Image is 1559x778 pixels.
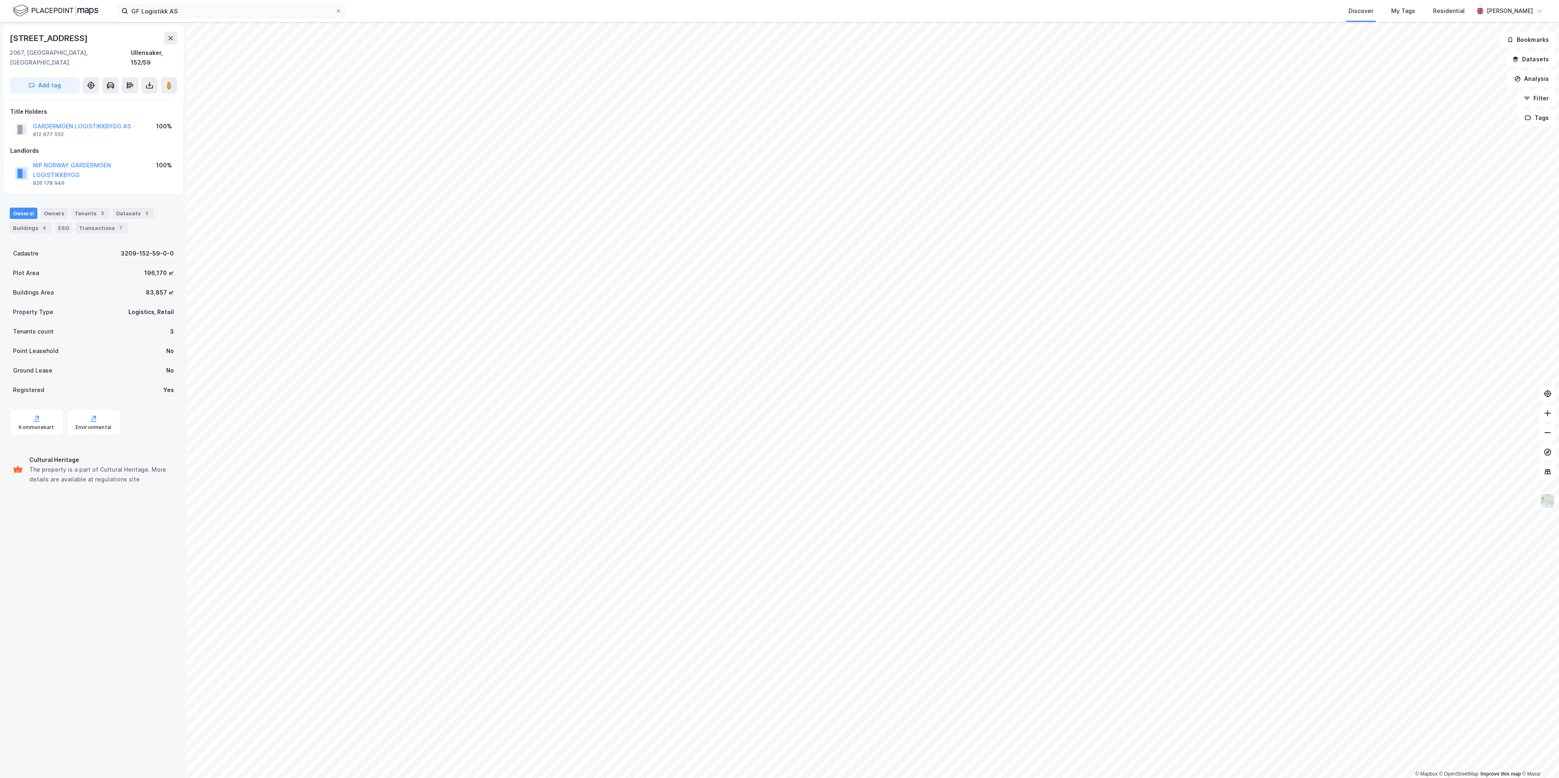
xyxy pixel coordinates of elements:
[1507,71,1556,87] button: Analysis
[1505,51,1556,67] button: Datasets
[1433,6,1465,16] div: Residential
[156,121,172,131] div: 100%
[166,366,174,375] div: No
[10,32,89,45] div: [STREET_ADDRESS]
[166,346,174,356] div: No
[156,160,172,170] div: 100%
[128,5,335,17] input: Search by address, cadastre, landlords, tenants or people
[1439,771,1479,777] a: OpenStreetMap
[29,455,174,465] div: Cultural Heritage
[131,48,177,67] div: Ullensaker, 152/59
[1481,771,1521,777] a: Improve this map
[1415,771,1438,777] a: Mapbox
[1518,739,1559,778] iframe: Chat Widget
[146,288,174,297] div: 83,857 ㎡
[10,146,177,156] div: Landlords
[40,224,48,232] div: 4
[1391,6,1415,16] div: My Tags
[13,366,52,375] div: Ground Lease
[10,48,131,67] div: 2067, [GEOGRAPHIC_DATA], [GEOGRAPHIC_DATA]
[170,327,174,336] div: 3
[33,131,64,138] div: 912 977 552
[13,385,44,395] div: Registered
[71,208,110,219] div: Tenants
[13,327,54,336] div: Tenants count
[144,268,174,278] div: 196,170 ㎡
[33,180,65,186] div: 926 178 946
[13,268,39,278] div: Plot Area
[1500,32,1556,48] button: Bookmarks
[1487,6,1533,16] div: [PERSON_NAME]
[10,107,177,117] div: Title Holders
[41,208,68,219] div: Owners
[19,424,54,431] div: Kommunekart
[117,224,125,232] div: 7
[1540,493,1555,509] img: Z
[1517,90,1556,106] button: Filter
[1518,110,1556,126] button: Tags
[143,209,151,217] div: 2
[76,424,112,431] div: Environmental
[13,249,39,258] div: Cadastre
[55,222,72,234] div: ESG
[13,4,98,18] img: logo.f888ab2527a4732fd821a326f86c7f29.svg
[163,385,174,395] div: Yes
[128,307,174,317] div: Logistics, Retail
[10,222,52,234] div: Buildings
[29,465,174,484] div: The property is a part of Cultural Heritage. More details are available at regulations site
[10,77,80,93] button: Add tag
[13,307,53,317] div: Property Type
[1349,6,1373,16] div: Discover
[113,208,154,219] div: Datasets
[121,249,174,258] div: 3209-152-59-0-0
[13,346,59,356] div: Point Leasehold
[10,208,37,219] div: General
[76,222,128,234] div: Transactions
[13,288,54,297] div: Buildings Area
[98,209,106,217] div: 3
